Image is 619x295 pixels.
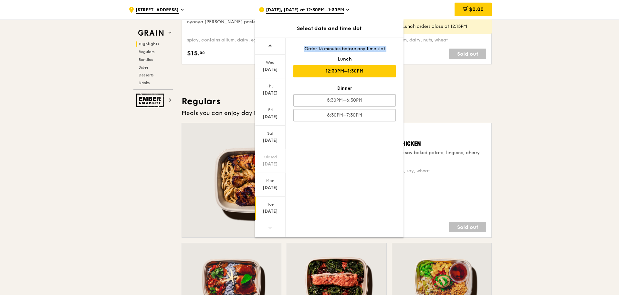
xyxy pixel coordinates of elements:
span: Regulars [139,50,154,54]
span: [DATE], [DATE] at 12:30PM–1:30PM [266,7,344,14]
div: Sold out [449,222,486,232]
div: Wed [256,60,285,65]
div: [DATE] [256,114,285,120]
div: pescatarian, contains allium, dairy, nuts, wheat [345,37,486,43]
div: [DATE] [256,185,285,191]
span: Drinks [139,81,150,85]
div: Closed [256,154,285,160]
div: [DATE] [256,66,285,73]
div: Lunch orders close at 12:15PM [403,23,487,30]
img: Ember Smokery web logo [136,94,166,107]
div: Meals you can enjoy day in day out. [182,108,492,118]
div: Tue [256,202,285,207]
div: 5:30PM–6:30PM [293,94,396,107]
div: spicy, contains allium, dairy, egg, soy, wheat [187,37,329,43]
div: Fri [256,107,285,112]
span: $15. [187,49,200,58]
div: [DATE] [256,137,285,144]
div: Lunch [293,56,396,62]
span: [STREET_ADDRESS] [136,7,179,14]
div: Thu [256,84,285,89]
div: house-blend mustard, maple soy baked potato, linguine, cherry tomato [342,150,486,163]
div: 12:30PM–1:30PM [293,65,396,77]
div: [DATE] [256,161,285,167]
div: high protein, contains allium, soy, wheat [342,168,486,174]
div: Honey Duo Mustard Chicken [342,139,486,148]
img: Grain web logo [136,27,166,39]
div: 6:30PM–7:30PM [293,109,396,121]
div: Mon [256,178,285,183]
span: $0.00 [469,6,484,12]
div: Dinner [293,85,396,92]
div: [DATE] [256,90,285,96]
h3: Regulars [182,96,492,107]
div: [DATE] [256,208,285,215]
span: Desserts [139,73,153,77]
div: Sold out [449,49,486,59]
div: Order 15 minutes before any time slot [293,46,396,52]
span: Sides [139,65,148,70]
span: 00 [200,50,205,55]
div: nyonya [PERSON_NAME] paste, mini bread roll, roasted potato [187,19,329,25]
span: Highlights [139,42,159,46]
div: Sat [256,131,285,136]
div: Select date and time slot [255,25,404,32]
span: Bundles [139,57,153,62]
